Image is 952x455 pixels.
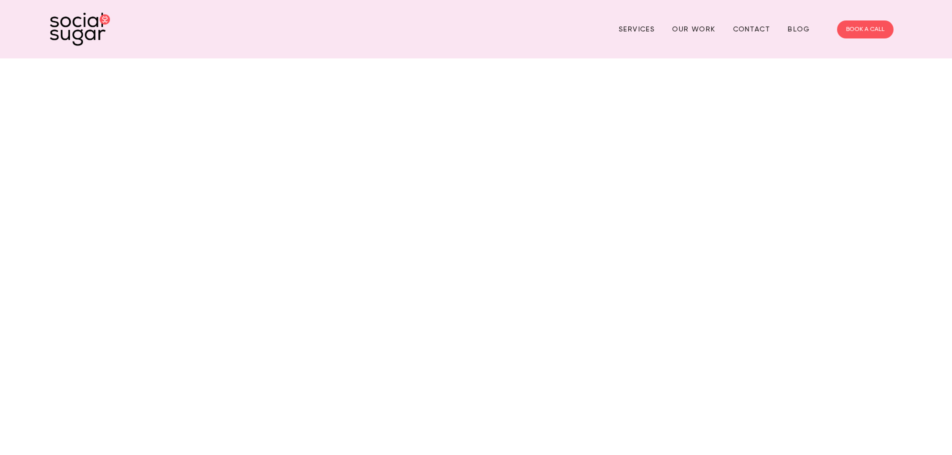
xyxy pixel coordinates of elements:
[50,12,110,46] img: SocialSugar
[672,21,715,37] a: Our Work
[733,21,771,37] a: Contact
[788,21,810,37] a: Blog
[619,21,655,37] a: Services
[837,20,894,38] a: BOOK A CALL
